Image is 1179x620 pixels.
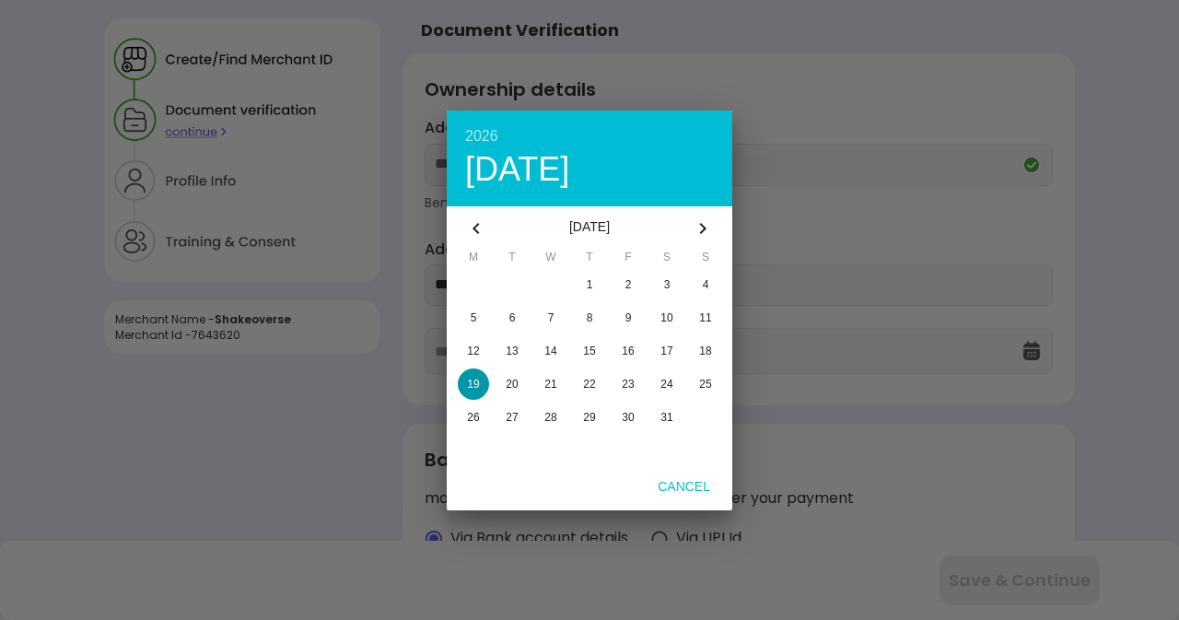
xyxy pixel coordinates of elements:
button: 30 [609,402,648,433]
div: [DATE] [465,153,714,186]
span: 30 [622,411,634,424]
span: 24 [660,378,672,391]
button: 18 [686,335,725,367]
span: 6 [509,311,516,324]
button: 7 [531,302,570,333]
span: S [686,251,725,269]
button: 10 [648,302,686,333]
span: 10 [660,311,672,324]
button: 11 [686,302,725,333]
span: 21 [544,378,556,391]
span: S [648,251,686,269]
span: 14 [544,345,556,357]
span: 27 [506,411,518,424]
button: 23 [609,368,648,400]
span: 31 [660,411,672,424]
span: 7 [548,311,554,324]
span: T [493,251,531,269]
button: 15 [570,335,609,367]
button: 14 [531,335,570,367]
span: 17 [660,345,672,357]
span: 28 [544,411,556,424]
span: 3 [664,278,671,291]
button: 26 [454,402,493,433]
span: 11 [699,311,711,324]
button: 4 [686,269,725,300]
div: [DATE] [498,206,681,251]
span: 23 [622,378,634,391]
span: 12 [467,345,479,357]
span: 9 [625,311,632,324]
button: 21 [531,368,570,400]
span: 29 [583,411,595,424]
button: 25 [686,368,725,400]
span: 26 [467,411,479,424]
span: 20 [506,378,518,391]
span: T [570,251,609,269]
button: 22 [570,368,609,400]
span: 5 [471,311,477,324]
span: 15 [583,345,595,357]
span: 13 [506,345,518,357]
button: 9 [609,302,648,333]
button: 31 [648,402,686,433]
span: W [531,251,570,269]
button: 3 [648,269,686,300]
span: 25 [699,378,711,391]
span: 8 [587,311,593,324]
span: 19 [467,378,479,391]
button: 16 [609,335,648,367]
button: 6 [493,302,531,333]
button: 17 [648,335,686,367]
span: M [454,251,493,269]
span: 16 [622,345,634,357]
span: 4 [703,278,709,291]
span: F [609,251,648,269]
button: 12 [454,335,493,367]
button: 20 [493,368,531,400]
button: 13 [493,335,531,367]
button: 1 [570,269,609,300]
span: 2 [625,278,632,291]
span: 1 [587,278,593,291]
button: 2 [609,269,648,300]
button: Cancel [643,470,725,503]
span: 18 [699,345,711,357]
div: 2026 [465,129,714,144]
button: 5 [454,302,493,333]
button: 29 [570,402,609,433]
span: Cancel [643,479,725,494]
button: 8 [570,302,609,333]
button: 27 [493,402,531,433]
span: 22 [583,378,595,391]
button: 28 [531,402,570,433]
button: 19 [454,368,493,400]
button: 24 [648,368,686,400]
